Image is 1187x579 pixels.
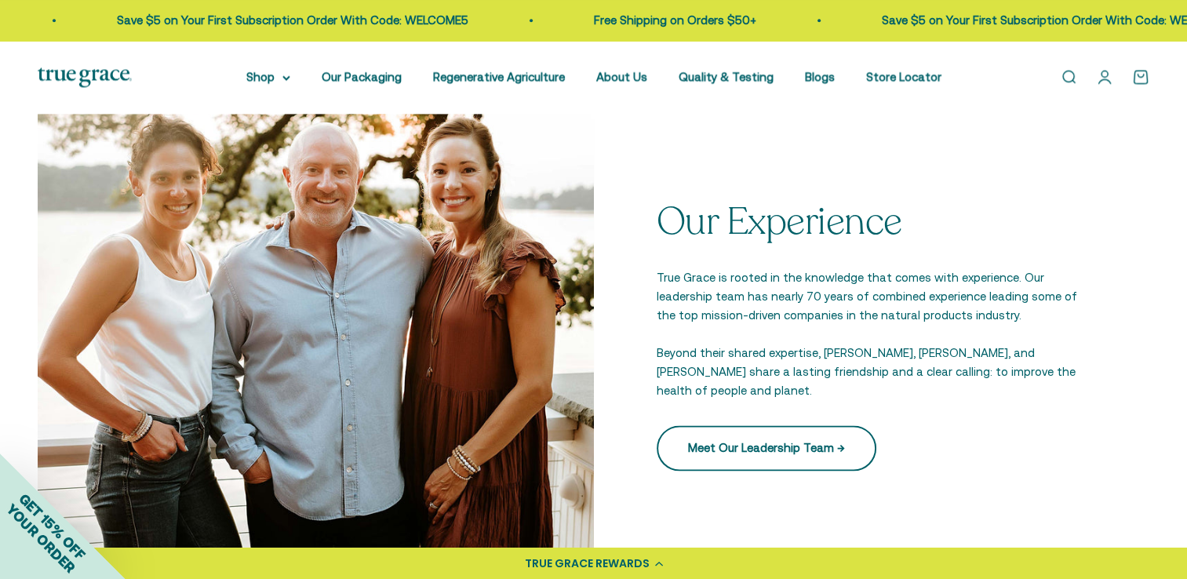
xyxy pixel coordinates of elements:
[657,202,1087,243] p: Our Experience
[322,70,402,83] a: Our Packaging
[657,268,1087,325] p: True Grace is rooted in the knowledge that comes with experience. Our leadership team has nearly ...
[16,490,89,563] span: GET 15% OFF
[866,70,941,83] a: Store Locator
[657,425,876,471] a: Meet Our Leadership Team →
[433,70,565,83] a: Regenerative Agriculture
[589,13,752,27] a: Free Shipping on Orders $50+
[112,11,464,30] p: Save $5 on Your First Subscription Order With Code: WELCOME5
[525,555,650,572] div: TRUE GRACE REWARDS
[3,501,78,576] span: YOUR ORDER
[805,70,835,83] a: Blogs
[596,70,647,83] a: About Us
[679,70,774,83] a: Quality & Testing
[657,344,1087,400] p: Beyond their shared expertise, [PERSON_NAME], [PERSON_NAME], and [PERSON_NAME] share a lasting fr...
[246,67,290,86] summary: Shop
